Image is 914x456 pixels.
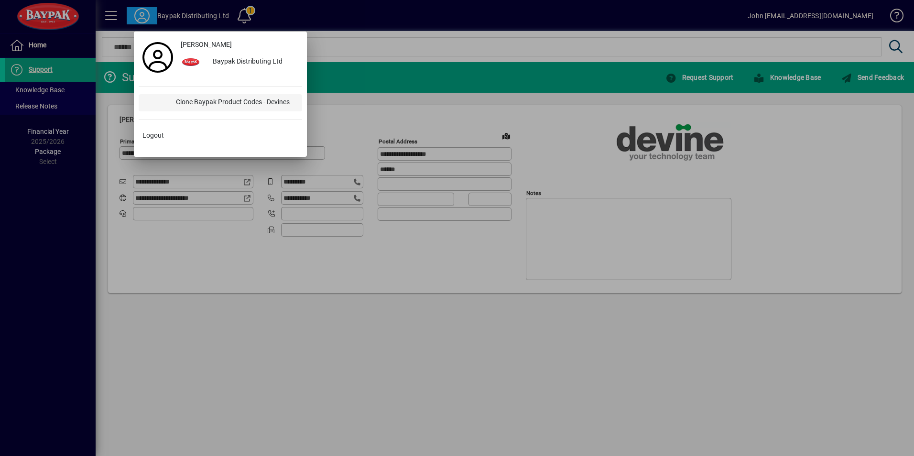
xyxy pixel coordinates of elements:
button: Clone Baypak Product Codes - Devines [139,94,302,111]
button: Baypak Distributing Ltd [177,54,302,71]
div: Baypak Distributing Ltd [205,54,302,71]
span: Logout [142,130,164,141]
button: Logout [139,127,302,144]
div: Clone Baypak Product Codes - Devines [168,94,302,111]
a: [PERSON_NAME] [177,36,302,54]
span: [PERSON_NAME] [181,40,232,50]
a: Profile [139,49,177,66]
